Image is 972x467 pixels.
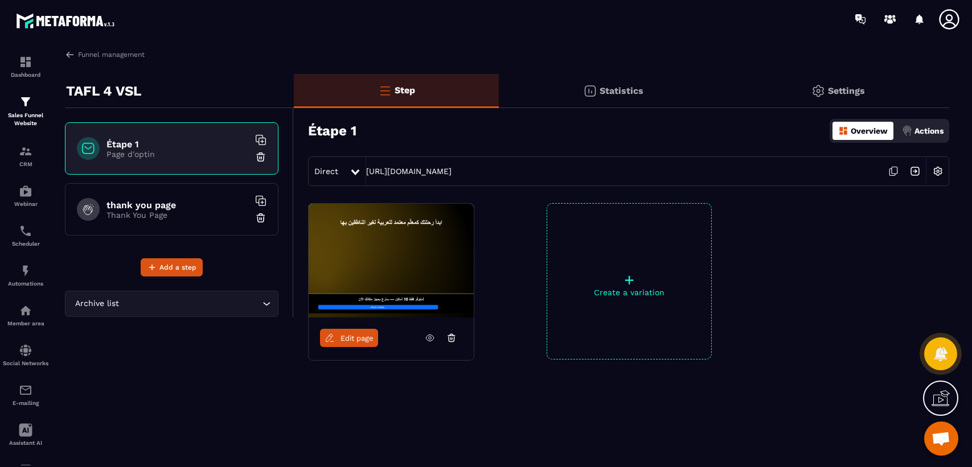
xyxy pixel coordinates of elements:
img: setting-gr.5f69749f.svg [811,84,825,98]
img: trash [255,151,266,163]
p: Settings [828,85,865,96]
div: Search for option [65,291,278,317]
img: stats.20deebd0.svg [583,84,597,98]
p: CRM [3,161,48,167]
p: Dashboard [3,72,48,78]
a: Assistant AI [3,415,48,454]
p: Thank You Page [106,210,249,220]
a: formationformationSales Funnel Website [3,86,48,136]
p: Assistant AI [3,440,48,446]
input: Search for option [121,297,260,310]
div: Ouvrir le chat [924,421,958,456]
p: Automations [3,280,48,287]
p: Member area [3,320,48,327]
img: automations [19,184,32,198]
img: setting-w.858f3a88.svg [927,160,949,182]
p: + [547,272,711,288]
p: TAFL 4 VSL [66,80,141,102]
a: Edit page [320,329,378,347]
img: email [19,383,32,397]
span: Archive list [72,297,121,310]
img: logo [16,10,118,31]
p: Create a variation [547,288,711,297]
img: social-network [19,344,32,357]
p: Social Networks [3,360,48,366]
img: scheduler [19,224,32,238]
a: automationsautomationsMember area [3,295,48,335]
p: Step [395,85,415,96]
p: E-mailing [3,400,48,406]
img: formation [19,95,32,109]
img: automations [19,304,32,317]
img: bars-o.4a397970.svg [378,84,392,97]
img: arrow [65,49,75,60]
a: automationsautomationsAutomations [3,255,48,295]
p: Scheduler [3,241,48,247]
a: emailemailE-mailing [3,375,48,415]
a: [URL][DOMAIN_NAME] [366,167,452,176]
p: Statistics [600,85,643,96]
a: Funnel management [65,49,145,60]
a: schedulerschedulerScheduler [3,216,48,255]
p: Webinar [3,201,48,207]
p: Actions [914,126,944,135]
h3: Étape 1 [308,123,356,139]
img: formation [19,144,32,158]
a: automationsautomationsWebinar [3,176,48,216]
p: Overview [851,126,888,135]
span: Add a step [159,262,196,273]
span: Edit page [341,334,374,342]
img: formation [19,55,32,69]
h6: Étape 1 [106,139,249,150]
h6: thank you page [106,200,249,210]
p: Page d'optin [106,150,249,159]
img: trash [255,212,266,224]
p: Sales Funnel Website [3,111,48,127]
img: arrow-next.bcc2205e.svg [904,160,926,182]
a: formationformationCRM [3,136,48,176]
img: image [309,204,474,317]
img: dashboard-orange.40269519.svg [838,126,848,136]
img: automations [19,264,32,278]
img: actions.d6e523a2.png [902,126,912,136]
a: formationformationDashboard [3,47,48,86]
a: social-networksocial-networkSocial Networks [3,335,48,375]
span: Direct [314,167,338,176]
button: Add a step [141,258,203,276]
